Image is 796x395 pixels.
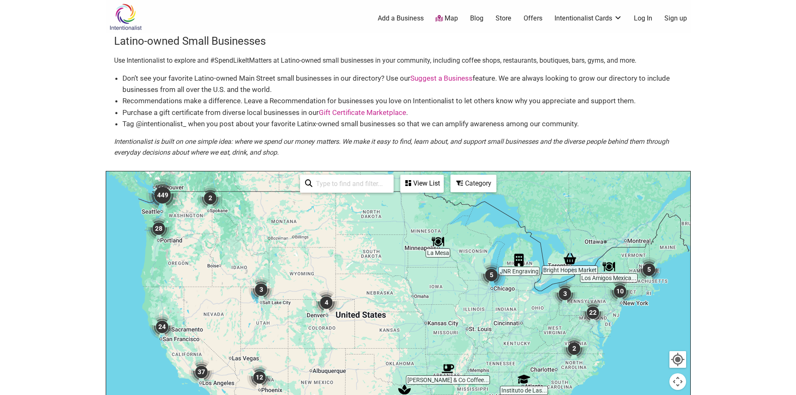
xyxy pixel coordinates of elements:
[122,107,682,118] li: Purchase a gift certificate from diverse local businesses in our .
[604,275,636,307] div: 10
[378,14,424,23] a: Add a Business
[122,118,682,130] li: Tag @intentionalist_ when you post about your favorite Latinx-owned small businesses so that we c...
[186,356,217,388] div: 37
[633,254,665,285] div: 5
[669,351,686,368] button: Your Location
[634,14,652,23] a: Log In
[669,373,686,390] button: Map camera controls
[451,176,496,191] div: Category
[310,287,342,319] div: 4
[143,213,175,245] div: 28
[245,274,277,306] div: 3
[194,182,226,214] div: 2
[549,278,581,310] div: 3
[476,259,507,291] div: 5
[496,14,511,23] a: Store
[558,333,590,364] div: 2
[122,95,682,107] li: Recommendations make a difference. Leave a Recommendation for businesses you love on Intentionali...
[313,176,389,192] input: Type to find and filter...
[438,359,458,378] div: Fidel & Co Coffee Roasters
[599,257,618,276] div: Los Amigos Mexican Restaurant
[122,73,682,95] li: Don’t see your favorite Latino-owned Main Street small businesses in our directory? Use our featu...
[450,175,496,192] div: Filter by category
[577,297,609,329] div: 22
[514,370,534,389] div: Instituto de Las Américas
[410,74,473,82] a: Suggest a Business
[142,175,183,215] div: 449
[435,14,458,23] a: Map
[524,14,542,23] a: Offers
[664,14,687,23] a: Sign up
[114,33,682,48] h3: Latino-owned Small Businesses
[400,175,444,193] div: See a list of the visible businesses
[560,249,580,268] div: Bright Hopes Market
[114,138,669,156] em: Intentionalist is built on one simple idea: where we spend our money matters. We make it easy to ...
[300,175,394,193] div: Type to search and filter
[114,55,682,66] p: Use Intentionalist to explore and #SpendLikeItMatters at Latino-owned small businesses in your co...
[509,250,529,270] div: JNR Engraving
[319,108,406,117] a: Gift Certificate Marketplace
[554,14,622,23] a: Intentionalist Cards
[401,176,443,191] div: View List
[470,14,483,23] a: Blog
[244,362,275,393] div: 12
[146,311,178,343] div: 24
[428,232,448,251] div: La Mesa
[106,3,145,31] img: Intentionalist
